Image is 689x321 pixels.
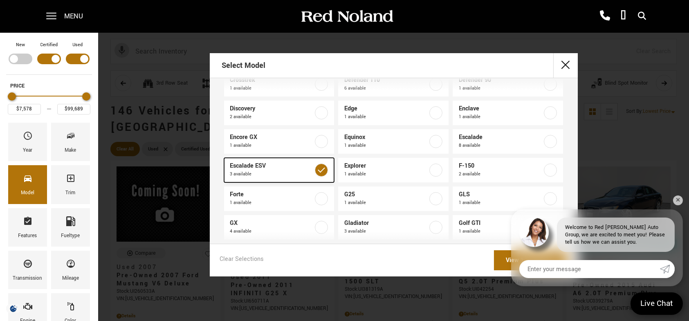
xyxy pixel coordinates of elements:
span: Make [66,129,76,146]
span: Enclave [459,105,542,113]
span: Discovery [230,105,314,113]
a: View 146 Matches [494,250,568,270]
span: GLS [459,191,542,199]
span: 4 available [230,227,314,236]
a: Enclave1 available [453,101,563,125]
a: Equinox1 available [338,129,449,154]
h5: Price [10,82,88,90]
a: Clear Selections [220,255,264,265]
div: Fueltype [61,231,80,240]
span: 8 available [459,141,542,150]
a: Grand Cherokee2 available [224,244,334,268]
a: Forte1 available [224,186,334,211]
span: 3 available [230,170,314,178]
span: Color [66,299,76,317]
div: MakeMake [51,123,90,161]
span: 2 available [230,113,314,121]
a: Escalade8 available [453,129,563,154]
span: Defender 90 [459,76,542,84]
img: Agent profile photo [519,218,549,247]
span: 1 available [230,84,314,92]
a: Encore GX1 available [224,129,334,154]
div: MileageMileage [51,251,90,289]
span: 1 available [459,84,542,92]
a: Live Chat [631,292,683,315]
input: Enter your message [519,260,660,278]
div: Trim [66,189,76,198]
span: 1 available [344,141,428,150]
a: Golf GTI1 available [453,215,563,240]
span: Transmission [23,257,33,274]
div: ModelModel [8,165,47,204]
a: Edge1 available [338,101,449,125]
span: 1 available [230,199,314,207]
span: 1 available [344,170,428,178]
div: FueltypeFueltype [51,208,90,247]
a: Crosstrek1 available [224,72,334,97]
input: Maximum [57,104,90,114]
div: YearYear [8,123,47,161]
span: Crosstrek [230,76,314,84]
div: Model [21,189,34,198]
span: 1 available [459,199,542,207]
div: Features [18,231,37,240]
span: Mileage [66,257,76,274]
div: FeaturesFeatures [8,208,47,247]
span: Model [23,171,33,189]
img: Opt-Out Icon [4,304,23,313]
div: Filter by Vehicle Type [6,41,92,74]
span: Escalade ESV [230,162,314,170]
div: Year [23,146,32,155]
span: 1 available [230,141,314,150]
div: Make [65,146,76,155]
span: Gladiator [344,219,428,227]
a: F-1502 available [453,158,563,182]
span: 1 available [459,113,542,121]
span: Features [23,214,33,231]
a: Grenadier18 available [453,244,563,268]
label: Certified [40,41,58,49]
span: F-150 [459,162,542,170]
img: Red Noland Auto Group [300,9,394,24]
a: Gladiator3 available [338,215,449,240]
span: Encore GX [230,133,314,141]
span: GX [230,219,314,227]
h2: Select Model [222,54,266,77]
span: Golf GTI [459,219,542,227]
div: Maximum Price [82,92,90,101]
a: Explorer1 available [338,158,449,182]
div: TrimTrim [51,165,90,204]
div: Mileage [62,274,79,283]
span: Engine [23,299,33,317]
div: TransmissionTransmission [8,251,47,289]
a: Submit [660,260,675,278]
span: 3 available [344,227,428,236]
input: Minimum [8,104,41,114]
div: Minimum Price [8,92,16,101]
span: Defender 110 [344,76,428,84]
section: Click to Open Cookie Consent Modal [4,304,23,313]
span: Explorer [344,162,428,170]
a: Discovery2 available [224,101,334,125]
span: 1 available [344,113,428,121]
a: Defender 1106 available [338,72,449,97]
span: 6 available [344,84,428,92]
a: GLS1 available [453,186,563,211]
a: G251 available [338,186,449,211]
a: GX4 available [224,215,334,240]
div: Transmission [13,274,43,283]
span: Trim [66,171,76,189]
span: 1 available [344,199,428,207]
span: Equinox [344,133,428,141]
span: Forte [230,191,314,199]
a: Escalade ESV3 available [224,158,334,182]
label: New [16,41,25,49]
span: Edge [344,105,428,113]
span: Escalade [459,133,542,141]
span: Year [23,129,33,146]
button: close [553,53,578,78]
div: Price [8,90,90,114]
span: Fueltype [66,214,76,231]
a: Defender 901 available [453,72,563,97]
span: G25 [344,191,428,199]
